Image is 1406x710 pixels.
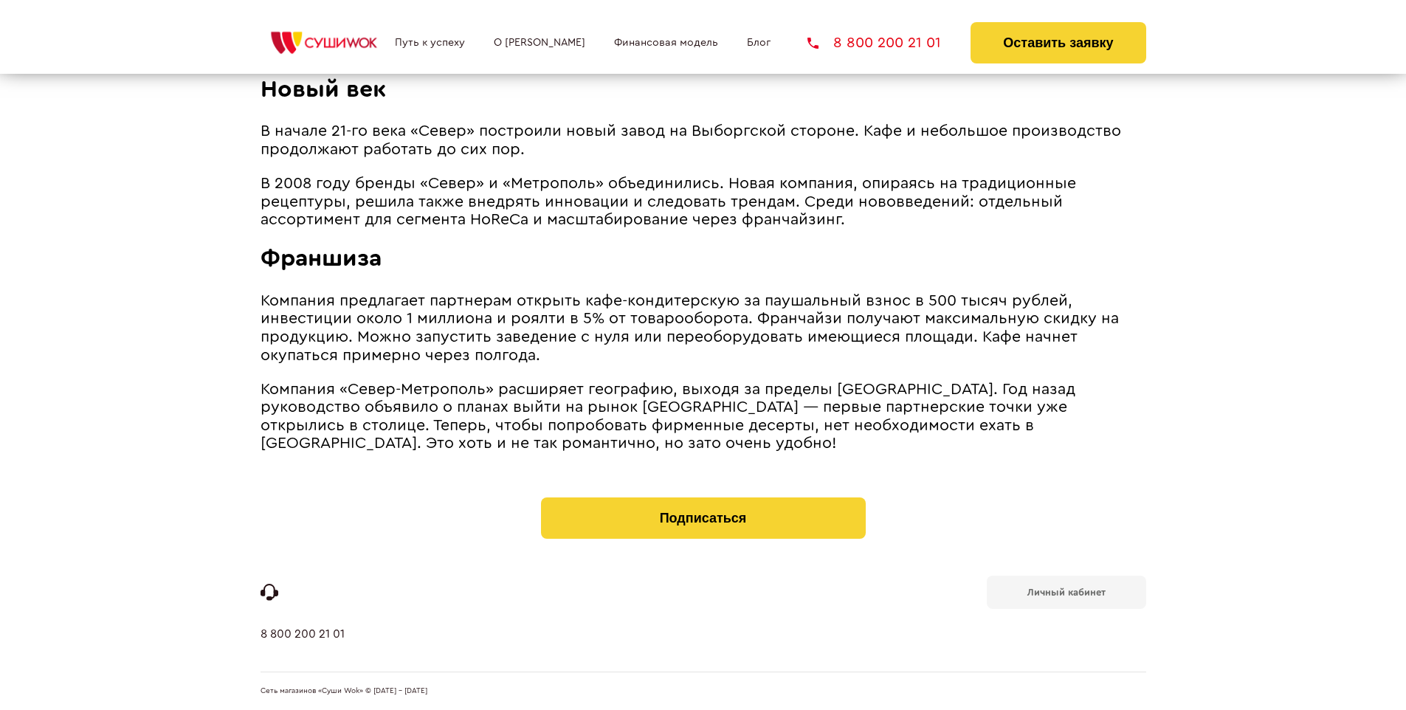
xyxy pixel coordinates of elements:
span: В начале 21-го века «Север» построили новый завод на Выборгской стороне. Кафе и небольшое произво... [261,123,1121,157]
span: Сеть магазинов «Суши Wok» © [DATE] - [DATE] [261,687,427,696]
a: О [PERSON_NAME] [494,37,585,49]
a: 8 800 200 21 01 [807,35,941,50]
span: Компания предлагает партнерам открыть кафе-кондитерскую за паушальный взнос в 500 тысяч рублей, и... [261,293,1119,363]
span: Новый век [261,77,386,101]
b: Личный кабинет [1027,587,1106,597]
a: Путь к успеху [395,37,465,49]
a: Личный кабинет [987,576,1146,609]
span: Компания «Север-Метрополь» расширяет географию, выходя за пределы [GEOGRAPHIC_DATA]. Год назад ру... [261,382,1075,452]
a: Блог [747,37,771,49]
span: 8 800 200 21 01 [833,35,941,50]
span: В 2008 году бренды «Север» и «Метрополь» объединились. Новая компания, опираясь на традиционные р... [261,176,1076,227]
span: Франшиза [261,247,382,270]
a: 8 800 200 21 01 [261,627,345,672]
button: Подписаться [541,497,866,539]
button: Оставить заявку [971,22,1145,63]
a: Финансовая модель [614,37,718,49]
